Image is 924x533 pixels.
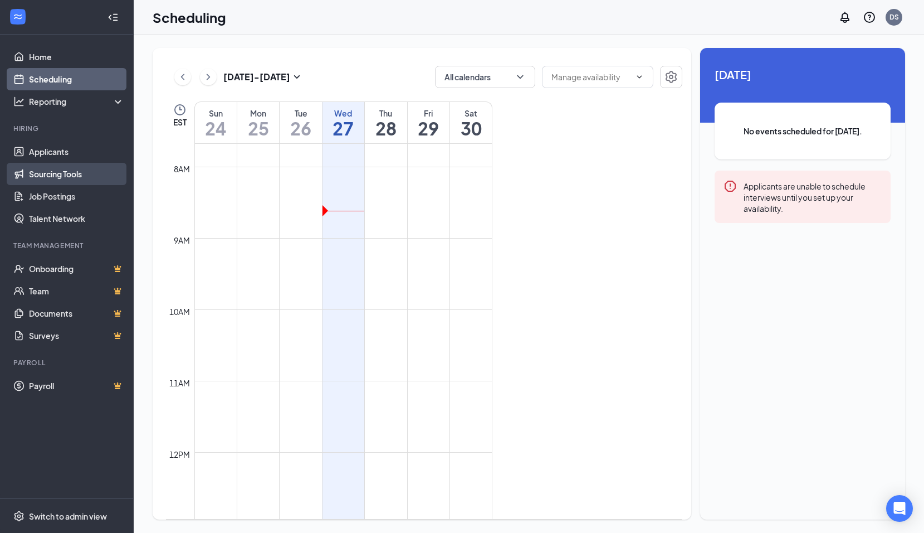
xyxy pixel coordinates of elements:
svg: SmallChevronDown [290,70,304,84]
h1: Scheduling [153,8,226,27]
svg: Collapse [107,12,119,23]
div: 10am [167,306,192,318]
div: Team Management [13,241,122,250]
svg: Settings [13,511,25,522]
button: ChevronRight [200,69,217,85]
div: Mon [237,108,279,119]
div: 11am [167,377,192,389]
div: Thu [365,108,407,119]
svg: WorkstreamLogo [12,11,23,22]
a: August 27, 2025 [322,102,364,143]
svg: Error [723,180,737,193]
a: PayrollCrown [29,375,124,397]
a: August 26, 2025 [280,102,321,143]
h1: 28 [365,119,407,138]
a: Home [29,46,124,68]
button: ChevronLeft [174,69,191,85]
span: No events scheduled for [DATE]. [737,125,868,137]
input: Manage availability [551,71,630,83]
a: August 30, 2025 [450,102,492,143]
div: DS [889,12,899,22]
div: Hiring [13,124,122,133]
a: OnboardingCrown [29,258,124,280]
svg: ChevronDown [515,71,526,83]
div: Open Intercom Messenger [886,495,913,522]
svg: ChevronDown [635,72,644,81]
svg: QuestionInfo [863,11,876,24]
h1: 25 [237,119,279,138]
a: TeamCrown [29,280,124,302]
div: Payroll [13,358,122,367]
a: August 25, 2025 [237,102,279,143]
h1: 27 [322,119,364,138]
a: Scheduling [29,68,124,90]
div: Reporting [29,96,125,107]
h1: 24 [195,119,237,138]
h1: 29 [408,119,449,138]
svg: Settings [664,70,678,84]
a: Sourcing Tools [29,163,124,185]
a: Talent Network [29,207,124,230]
svg: Notifications [838,11,852,24]
a: August 29, 2025 [408,102,449,143]
div: Sun [195,108,237,119]
a: SurveysCrown [29,324,124,347]
a: DocumentsCrown [29,302,124,324]
button: Settings [660,66,682,88]
svg: Clock [173,103,187,117]
h1: 30 [450,119,492,138]
a: Applicants [29,140,124,163]
div: Sat [450,108,492,119]
div: 12pm [167,448,192,461]
svg: Analysis [13,96,25,107]
div: 8am [172,163,192,175]
svg: ChevronLeft [177,70,188,84]
a: August 28, 2025 [365,102,407,143]
div: Applicants are unable to schedule interviews until you set up your availability. [744,180,882,214]
a: August 24, 2025 [195,102,237,143]
span: EST [173,117,187,128]
button: All calendarsChevronDown [435,66,535,88]
div: 9am [172,234,192,246]
div: Tue [280,108,321,119]
h3: [DATE] - [DATE] [223,71,290,83]
h1: 26 [280,119,321,138]
svg: ChevronRight [203,70,214,84]
div: Wed [322,108,364,119]
span: [DATE] [715,66,891,83]
a: Job Postings [29,185,124,207]
div: Fri [408,108,449,119]
div: Switch to admin view [29,511,107,522]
